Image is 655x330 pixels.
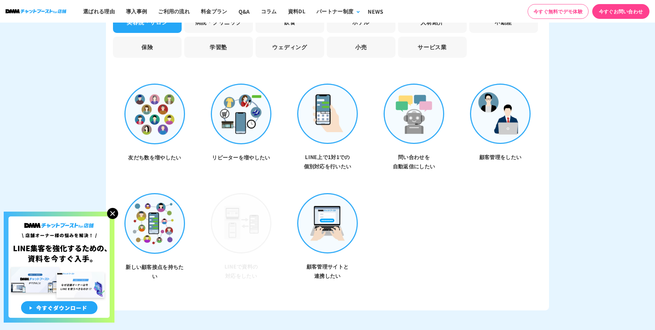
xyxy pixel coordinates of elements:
[4,212,114,323] img: 店舗オーナー様の悩みを解決!LINE集客を狂化するための資料を今すぐ入手!
[297,262,358,280] h3: 顧客管理サイトと 連携したい
[528,4,589,19] a: 今すぐ無料でデモ体験
[211,153,271,162] h3: リピーターを増やしたい
[4,212,114,220] a: 店舗オーナー様の悩みを解決!LINE集客を狂化するための資料を今すぐ入手!
[113,37,182,58] li: 保険
[470,152,531,162] h3: 顧客管理をしたい
[6,9,66,13] img: ロゴ
[184,37,253,58] li: 学習塾
[316,7,353,15] div: パートナー制度
[211,262,271,280] h3: LINEで資料の 対応をしたい
[384,152,444,171] h3: 問い合わせを 自動返信にしたい
[592,4,649,19] a: 今すぐお問い合わせ
[398,37,467,58] li: サービス業
[256,37,324,58] li: ウェディング
[297,152,358,171] h3: LINE上で1対1での 個別対応を行いたい
[327,37,395,58] li: 小売
[124,153,185,162] h3: 友だち数を増やしたい
[124,262,185,281] h3: 新しい顧客接点を持ちたい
